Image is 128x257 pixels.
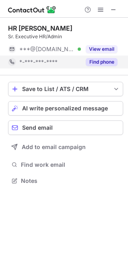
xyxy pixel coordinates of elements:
[8,101,123,116] button: AI write personalized message
[8,24,72,32] div: HR [PERSON_NAME]
[86,45,118,53] button: Reveal Button
[19,46,75,53] span: ***@[DOMAIN_NAME]
[22,124,53,131] span: Send email
[8,159,123,170] button: Find work email
[22,144,86,150] span: Add to email campaign
[22,105,108,112] span: AI write personalized message
[86,58,118,66] button: Reveal Button
[8,120,123,135] button: Send email
[21,161,120,168] span: Find work email
[8,82,123,96] button: save-profile-one-click
[8,33,123,40] div: Sr. Executive HR/Admin
[8,175,123,187] button: Notes
[21,177,120,184] span: Notes
[8,5,56,15] img: ContactOut v5.3.10
[22,86,109,92] div: Save to List / ATS / CRM
[8,140,123,154] button: Add to email campaign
